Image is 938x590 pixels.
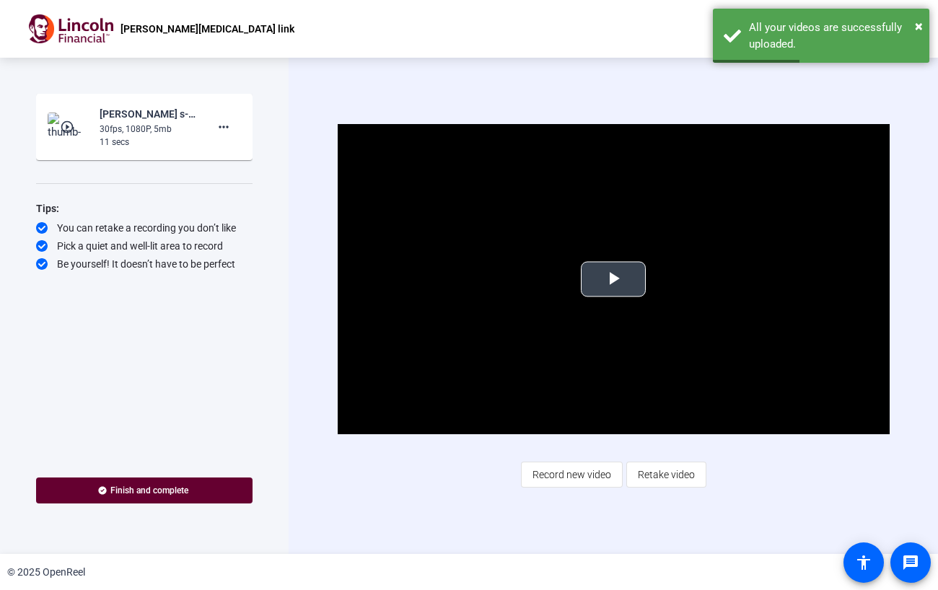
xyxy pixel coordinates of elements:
[581,262,646,297] button: Play Video
[638,461,695,488] span: Retake video
[29,14,113,43] img: OpenReel logo
[626,462,706,488] button: Retake video
[36,200,253,217] div: Tips:
[749,19,919,52] div: All your videos are successfully uploaded.
[110,485,188,496] span: Finish and complete
[338,124,890,434] div: Video Player
[915,15,923,37] button: Close
[521,462,623,488] button: Record new video
[100,123,196,136] div: 30fps, 1080P, 5mb
[120,20,294,38] p: [PERSON_NAME][MEDICAL_DATA] link
[7,565,85,580] div: © 2025 OpenReel
[36,477,253,503] button: Finish and complete
[100,136,196,149] div: 11 secs
[100,105,196,123] div: [PERSON_NAME] s-[PERSON_NAME][MEDICAL_DATA] link-[PERSON_NAME][MEDICAL_DATA] link-1760470807024-w...
[36,239,253,253] div: Pick a quiet and well-lit area to record
[855,554,872,571] mat-icon: accessibility
[60,120,77,134] mat-icon: play_circle_outline
[36,257,253,271] div: Be yourself! It doesn’t have to be perfect
[532,461,611,488] span: Record new video
[902,554,919,571] mat-icon: message
[48,113,90,141] img: thumb-nail
[915,17,923,35] span: ×
[215,118,232,136] mat-icon: more_horiz
[36,221,253,235] div: You can retake a recording you don’t like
